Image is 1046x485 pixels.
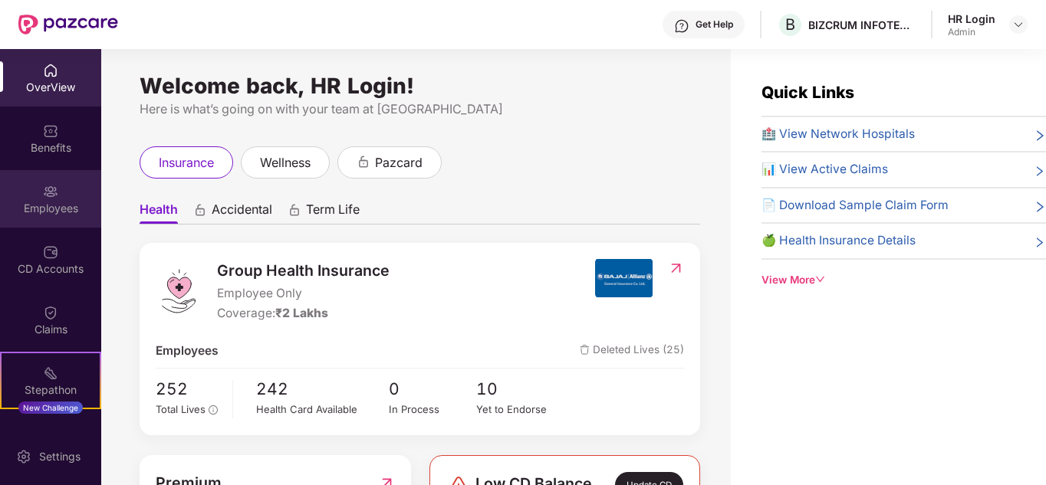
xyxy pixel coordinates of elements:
span: down [815,274,826,285]
img: New Pazcare Logo [18,15,118,34]
span: 0 [389,376,477,401]
span: Health [140,202,178,224]
span: 📊 View Active Claims [761,160,888,179]
span: 🍏 Health Insurance Details [761,231,916,250]
img: svg+xml;base64,PHN2ZyBpZD0iRW5kb3JzZW1lbnRzIiB4bWxucz0iaHR0cDovL3d3dy53My5vcmcvMjAwMC9zdmciIHdpZH... [43,426,58,441]
div: Yet to Endorse [476,401,564,418]
div: Admin [948,26,995,38]
div: animation [193,203,207,217]
span: insurance [159,153,214,172]
span: pazcard [375,153,423,172]
div: In Process [389,401,477,418]
div: Get Help [696,18,733,31]
img: svg+xml;base64,PHN2ZyBpZD0iSG9tZSIgeG1sbnM9Imh0dHA6Ly93d3cudzMub3JnLzIwMDAvc3ZnIiB3aWR0aD0iMjAiIG... [43,63,58,78]
span: 10 [476,376,564,401]
img: deleteIcon [580,345,590,355]
img: insurerIcon [595,259,653,297]
span: 📄 Download Sample Claim Form [761,196,949,215]
div: Here is what’s going on with your team at [GEOGRAPHIC_DATA] [140,100,700,119]
span: Employee Only [217,284,390,303]
span: wellness [260,153,311,172]
div: Health Card Available [256,401,388,418]
span: ₹2 Lakhs [275,306,328,320]
span: right [1034,163,1046,179]
div: HR Login [948,11,995,26]
span: Quick Links [761,83,854,102]
span: Total Lives [156,403,206,415]
span: info-circle [209,405,218,415]
img: svg+xml;base64,PHN2ZyBpZD0iSGVscC0zMngzMiIgeG1sbnM9Imh0dHA6Ly93d3cudzMub3JnLzIwMDAvc3ZnIiB3aWR0aD... [674,18,689,34]
span: Employees [156,342,219,360]
span: B [785,15,795,34]
img: svg+xml;base64,PHN2ZyBpZD0iQ0RfQWNjb3VudHMiIGRhdGEtbmFtZT0iQ0QgQWNjb3VudHMiIHhtbG5zPSJodHRwOi8vd3... [43,244,58,260]
span: Accidental [212,202,272,224]
span: Group Health Insurance [217,259,390,283]
span: right [1034,234,1046,250]
img: svg+xml;base64,PHN2ZyBpZD0iQ2xhaW0iIHhtbG5zPSJodHRwOi8vd3d3LnczLm9yZy8yMDAwL3N2ZyIgd2lkdGg9IjIwIi... [43,305,58,320]
div: New Challenge [18,401,83,414]
div: animation [357,155,370,169]
img: svg+xml;base64,PHN2ZyBpZD0iRW1wbG95ZWVzIiB4bWxucz0iaHR0cDovL3d3dy53My5vcmcvMjAwMC9zdmciIHdpZHRoPS... [43,184,58,199]
div: Welcome back, HR Login! [140,80,700,92]
span: 🏥 View Network Hospitals [761,125,915,143]
span: 242 [256,376,388,401]
span: Deleted Lives (25) [580,342,684,360]
div: View More [761,272,1046,288]
div: Settings [35,449,85,464]
span: Term Life [306,202,360,224]
img: svg+xml;base64,PHN2ZyB4bWxucz0iaHR0cDovL3d3dy53My5vcmcvMjAwMC9zdmciIHdpZHRoPSIyMSIgaGVpZ2h0PSIyMC... [43,365,58,381]
span: right [1034,128,1046,143]
img: svg+xml;base64,PHN2ZyBpZD0iU2V0dGluZy0yMHgyMCIgeG1sbnM9Imh0dHA6Ly93d3cudzMub3JnLzIwMDAvc3ZnIiB3aW... [16,449,31,464]
span: right [1034,199,1046,215]
div: Stepathon [2,382,100,398]
img: logo [156,268,202,314]
span: 252 [156,376,222,401]
img: svg+xml;base64,PHN2ZyBpZD0iRHJvcGRvd24tMzJ4MzIiIHhtbG5zPSJodHRwOi8vd3d3LnczLm9yZy8yMDAwL3N2ZyIgd2... [1012,18,1025,31]
div: BIZCRUM INFOTECH PRIVATE LIMITED [808,18,916,32]
img: RedirectIcon [668,261,684,276]
div: animation [288,203,301,217]
img: svg+xml;base64,PHN2ZyBpZD0iQmVuZWZpdHMiIHhtbG5zPSJodHRwOi8vd3d3LnczLm9yZy8yMDAwL3N2ZyIgd2lkdGg9Ij... [43,123,58,139]
div: Coverage: [217,304,390,323]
